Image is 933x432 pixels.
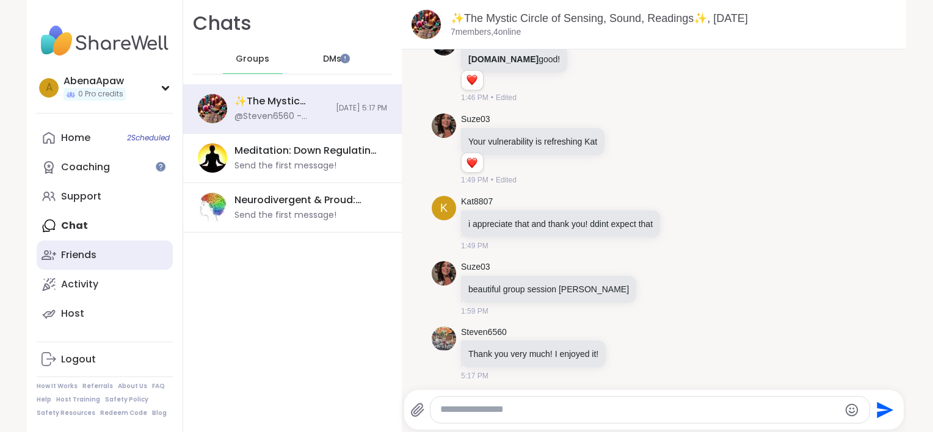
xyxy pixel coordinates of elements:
[336,103,387,113] span: [DATE] 5:17 PM
[37,299,173,328] a: Host
[432,326,456,351] img: https://sharewell-space-live.sfo3.digitaloceanspaces.com/user-generated/42cda42b-3507-48ba-b019-3...
[61,353,96,366] div: Logout
[37,20,173,62] img: ShareWell Nav Logo
[844,403,859,417] button: Emoji picker
[234,193,380,207] div: Neurodivergent & Proud: Unlocking ND Superpowers, [DATE]
[496,175,517,185] span: Edited
[461,240,488,251] span: 1:49 PM
[323,53,341,65] span: DMs
[198,143,227,173] img: Meditation: Down Regulating Our Nervous System, Sep 14
[461,113,490,126] a: Suze03
[61,131,90,145] div: Home
[465,158,478,168] button: Reactions: love
[462,71,483,90] div: Reaction list
[461,92,488,103] span: 1:46 PM
[468,218,653,230] p: i appreciate that and thank you! ddint expect that
[37,270,173,299] a: Activity
[193,10,252,37] h1: Chats
[152,382,165,391] a: FAQ
[468,348,598,360] p: Thank you very much! I enjoyed it!
[61,307,84,320] div: Host
[432,113,456,138] img: https://sharewell-space-live.sfo3.digitaloceanspaces.com/user-generated/d68e32f1-75d2-4dac-94c6-4...
[37,395,51,404] a: Help
[37,409,95,417] a: Safety Resources
[100,409,147,417] a: Redeem Code
[468,53,560,65] p: good!
[234,95,329,108] div: ✨The Mystic Circle of Sensing, Sound, Readings✨, [DATE]
[127,133,170,143] span: 2 Scheduled
[461,196,493,208] a: Kat8807
[198,94,227,123] img: ✨The Mystic Circle of Sensing, Sound, Readings✨, Sep 11
[461,175,488,185] span: 1:49 PM
[37,240,173,270] a: Friends
[461,370,488,381] span: 5:17 PM
[236,53,269,65] span: Groups
[118,382,147,391] a: About Us
[156,162,165,171] iframe: Spotlight
[451,26,521,38] p: 7 members, 4 online
[461,306,488,317] span: 1:59 PM
[340,54,350,63] iframe: Spotlight
[37,182,173,211] a: Support
[46,80,53,96] span: A
[198,193,227,222] img: Neurodivergent & Proud: Unlocking ND Superpowers, Sep 16
[61,278,98,291] div: Activity
[468,54,539,64] a: [DOMAIN_NAME]
[37,123,173,153] a: Home2Scheduled
[440,403,839,416] textarea: Type your message
[491,92,493,103] span: •
[461,261,490,273] a: Suze03
[234,209,336,221] div: Send the first message!
[37,345,173,374] a: Logout
[61,160,110,174] div: Coaching
[468,135,597,148] p: Your vulnerability is refreshing Kat
[105,395,148,404] a: Safety Policy
[234,110,329,123] div: @Steven6560 - Thank you very much! I enjoyed it!
[82,382,113,391] a: Referrals
[152,409,167,417] a: Blog
[468,283,629,295] p: beautiful group session [PERSON_NAME]
[78,89,123,99] span: 0 Pro credits
[461,326,507,339] a: Steven6560
[64,74,126,88] div: AbenaApaw
[56,395,100,404] a: Host Training
[61,248,96,262] div: Friends
[37,153,173,182] a: Coaching
[496,92,517,103] span: Edited
[451,12,748,24] a: ✨The Mystic Circle of Sensing, Sound, Readings✨, [DATE]
[870,396,898,423] button: Send
[412,10,441,39] img: ✨The Mystic Circle of Sensing, Sound, Readings✨, Sep 11
[465,76,478,85] button: Reactions: love
[234,144,380,157] div: Meditation: Down Regulating Our Nervous System, [DATE]
[432,261,456,286] img: https://sharewell-space-live.sfo3.digitaloceanspaces.com/user-generated/d68e32f1-75d2-4dac-94c6-4...
[61,190,101,203] div: Support
[37,382,78,391] a: How It Works
[491,175,493,185] span: •
[234,160,336,172] div: Send the first message!
[440,200,448,217] span: K
[462,153,483,173] div: Reaction list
